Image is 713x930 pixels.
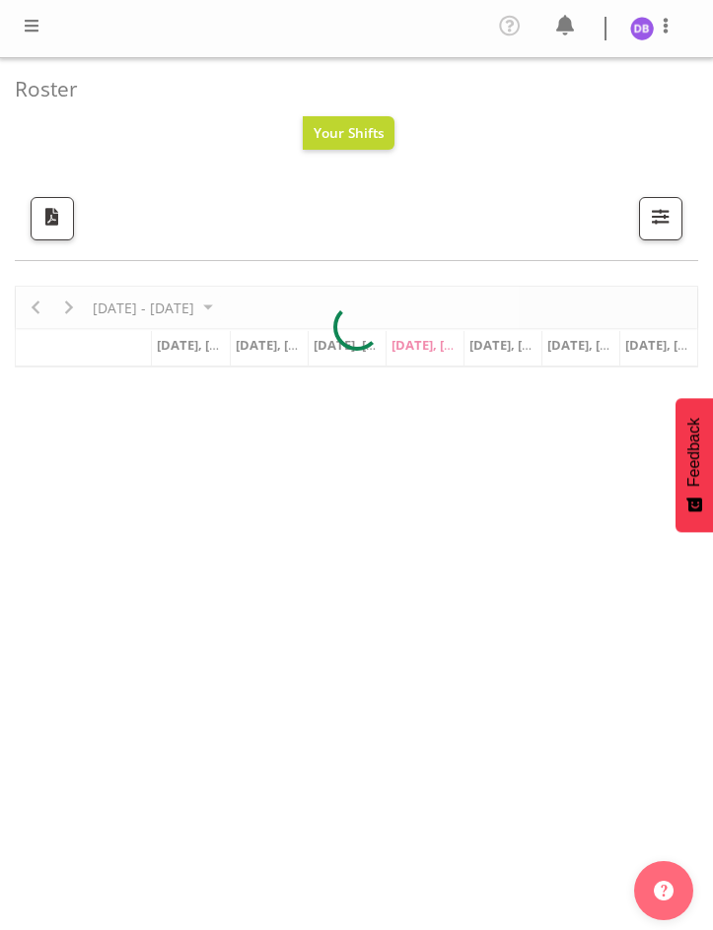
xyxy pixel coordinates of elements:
[676,398,713,532] button: Feedback - Show survey
[15,78,682,100] h4: Roster
[685,418,703,487] span: Feedback
[314,123,385,142] span: Your Shifts
[639,197,682,240] button: Filter Shifts
[303,116,395,150] button: Your Shifts
[630,17,654,40] img: dawn-belshaw1857.jpg
[654,881,674,900] img: help-xxl-2.png
[31,197,74,240] button: Download a PDF of the roster according to the set date range.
